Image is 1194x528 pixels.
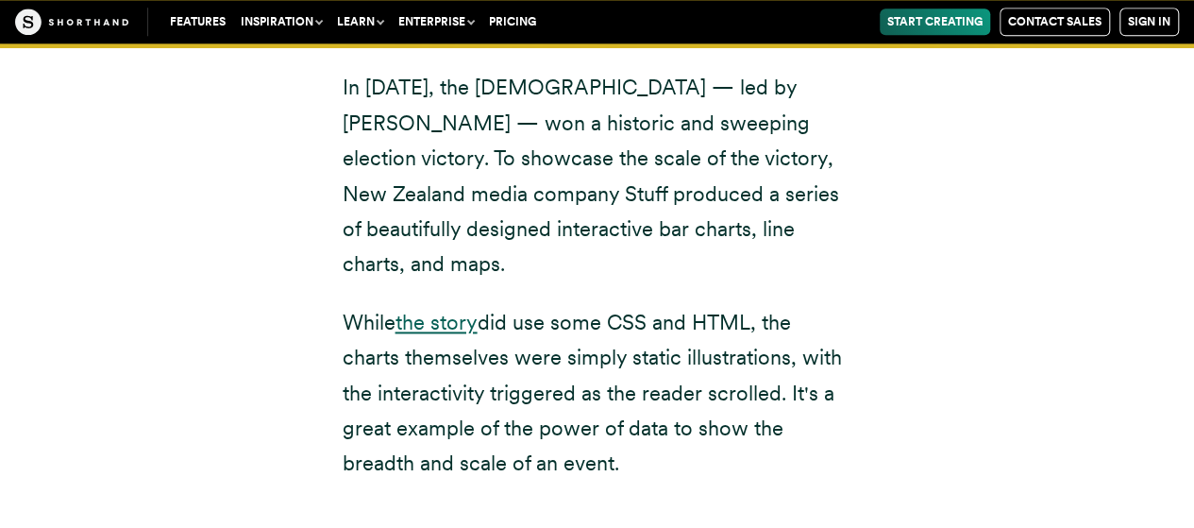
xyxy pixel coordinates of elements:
[162,9,233,35] a: Features
[343,70,852,281] p: In [DATE], the [DEMOGRAPHIC_DATA] — led by [PERSON_NAME] — won a historic and sweeping election v...
[329,9,391,35] button: Learn
[1000,8,1110,36] a: Contact Sales
[1119,8,1179,36] a: Sign in
[15,9,128,35] img: The Craft
[481,9,544,35] a: Pricing
[233,9,329,35] button: Inspiration
[395,310,478,334] a: the story
[880,9,990,35] a: Start Creating
[343,305,852,482] p: While did use some CSS and HTML, the charts themselves were simply static illustrations, with the...
[391,9,481,35] button: Enterprise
